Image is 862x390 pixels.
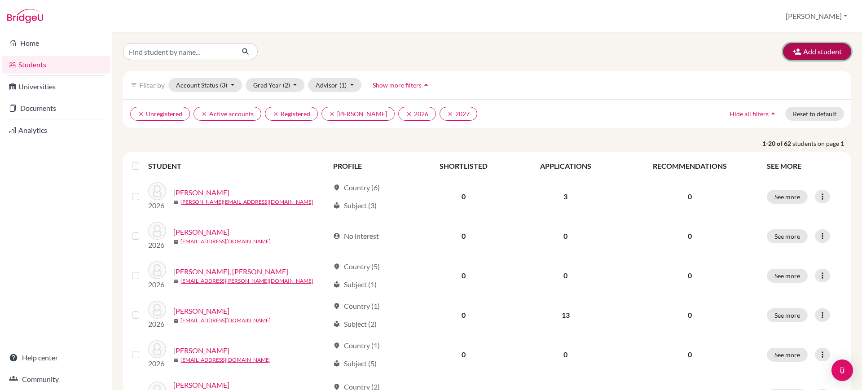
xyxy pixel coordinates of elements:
a: [PERSON_NAME] [173,227,229,237]
button: See more [767,348,808,362]
span: (1) [339,81,347,89]
div: Country (1) [333,340,380,351]
input: Find student by name... [123,43,234,60]
button: Reset to default [785,107,844,121]
img: Bridge-U [7,9,43,23]
p: 2026 [148,319,166,329]
span: mail [173,200,179,205]
strong: 1-20 of 62 [762,139,792,148]
i: filter_list [130,81,137,88]
a: [EMAIL_ADDRESS][DOMAIN_NAME] [180,356,271,364]
button: See more [767,269,808,283]
td: 0 [513,256,618,295]
p: 2026 [148,279,166,290]
p: 0 [624,270,756,281]
button: Advisor(1) [308,78,361,92]
td: 0 [414,216,513,256]
div: Country (1) [333,301,380,311]
a: Students [2,56,110,74]
a: Universities [2,78,110,96]
button: clear2026 [398,107,436,121]
span: mail [173,279,179,284]
span: Show more filters [373,81,422,89]
th: SEE MORE [761,155,848,177]
span: Filter by [139,81,165,89]
i: clear [138,111,144,117]
button: See more [767,190,808,204]
p: 0 [624,310,756,320]
span: mail [173,318,179,324]
span: local_library [333,360,340,367]
span: students on page 1 [792,139,851,148]
i: clear [329,111,335,117]
span: location_on [333,342,340,349]
div: Subject (1) [333,279,377,290]
button: Add student [783,43,851,60]
button: [PERSON_NAME] [782,8,851,25]
button: clear2027 [440,107,477,121]
a: [PERSON_NAME] [173,187,229,198]
p: 0 [624,349,756,360]
span: (3) [220,81,227,89]
a: Home [2,34,110,52]
th: APPLICATIONS [513,155,618,177]
a: Documents [2,99,110,117]
a: [PERSON_NAME][EMAIL_ADDRESS][DOMAIN_NAME] [180,198,313,206]
span: local_library [333,202,340,209]
button: clearRegistered [265,107,318,121]
img: Anand, Varun [148,301,166,319]
span: Hide all filters [730,110,769,118]
button: See more [767,308,808,322]
a: Analytics [2,121,110,139]
span: location_on [333,263,340,270]
a: Community [2,370,110,388]
a: [EMAIL_ADDRESS][PERSON_NAME][DOMAIN_NAME] [180,277,313,285]
p: 2026 [148,240,166,250]
img: Anjolie, Maya [148,340,166,358]
span: mail [173,358,179,363]
td: 13 [513,295,618,335]
button: See more [767,229,808,243]
i: clear [273,111,279,117]
div: Country (5) [333,261,380,272]
span: (2) [283,81,290,89]
a: [PERSON_NAME], [PERSON_NAME] [173,266,288,277]
img: Agrawal, Anvi [148,222,166,240]
span: location_on [333,184,340,191]
span: local_library [333,281,340,288]
i: clear [201,111,207,117]
th: PROFILE [328,155,414,177]
button: Grad Year(2) [246,78,305,92]
td: 0 [414,256,513,295]
button: clearUnregistered [130,107,190,121]
p: 0 [624,231,756,241]
span: location_on [333,302,340,310]
a: [EMAIL_ADDRESS][DOMAIN_NAME] [180,316,271,324]
a: [PERSON_NAME] [173,345,229,356]
td: 0 [414,295,513,335]
a: [EMAIL_ADDRESS][DOMAIN_NAME] [180,237,271,245]
button: Account Status(3) [168,78,242,92]
a: [PERSON_NAME] [173,306,229,316]
a: Help center [2,349,110,367]
div: Subject (3) [333,200,377,211]
i: arrow_drop_up [422,80,431,89]
img: Acharya, Yashas [148,182,166,200]
td: 0 [414,177,513,216]
p: 0 [624,191,756,202]
i: arrow_drop_up [769,109,778,118]
div: No interest [333,231,379,241]
div: Open Intercom Messenger [831,359,853,381]
div: Subject (2) [333,319,377,329]
p: 2026 [148,358,166,369]
button: Show more filtersarrow_drop_up [365,78,438,92]
img: Alberto, Filita Michaque [148,261,166,279]
div: Subject (5) [333,358,377,369]
span: account_circle [333,232,340,240]
button: clear[PERSON_NAME] [321,107,395,121]
th: STUDENT [148,155,328,177]
td: 0 [513,335,618,374]
span: mail [173,239,179,245]
p: 2026 [148,200,166,211]
th: RECOMMENDATIONS [618,155,761,177]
